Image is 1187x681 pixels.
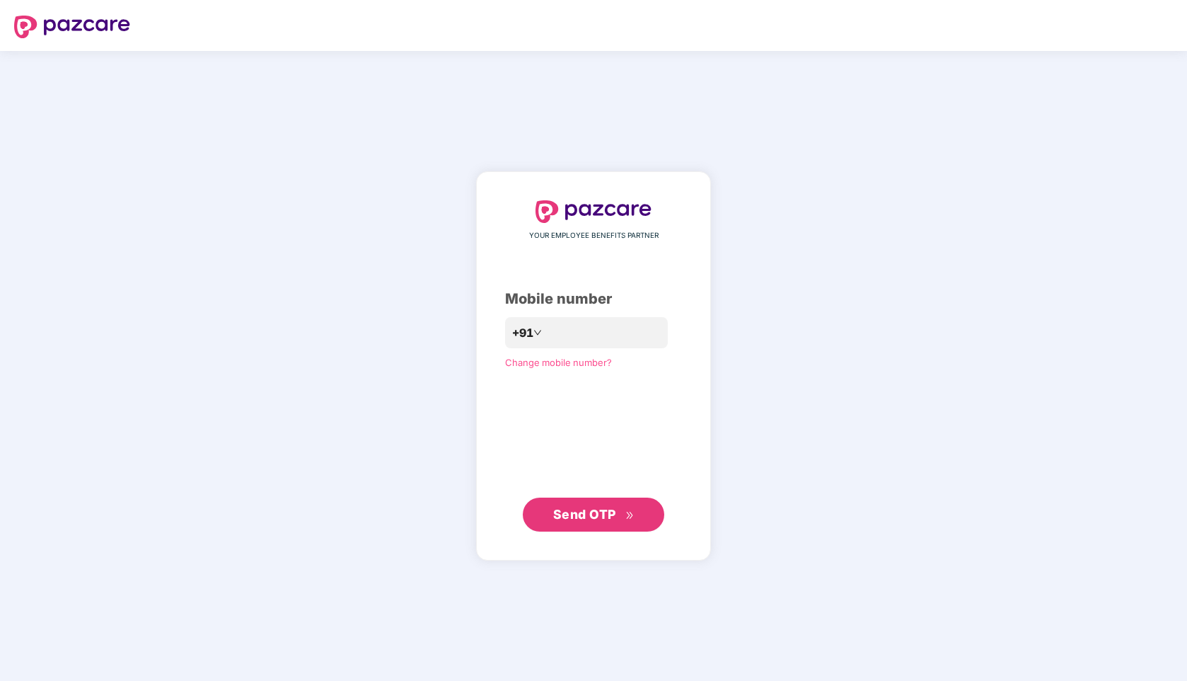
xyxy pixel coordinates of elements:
span: down [533,328,542,337]
span: YOUR EMPLOYEE BENEFITS PARTNER [529,230,659,241]
button: Send OTPdouble-right [523,498,664,532]
img: logo [535,200,652,223]
img: logo [14,16,130,38]
span: +91 [512,324,533,342]
div: Mobile number [505,288,682,310]
a: Change mobile number? [505,357,612,368]
span: Send OTP [553,507,616,522]
span: double-right [625,511,635,520]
